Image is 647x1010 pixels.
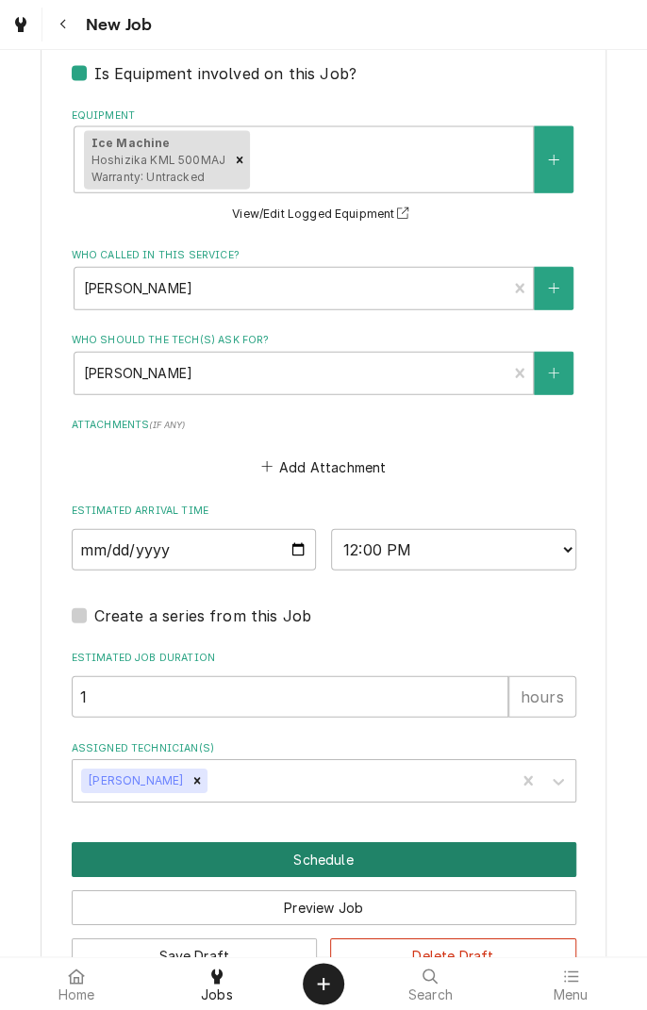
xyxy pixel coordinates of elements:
[72,877,576,925] div: Button Group Row
[72,418,576,480] div: Attachments
[331,529,576,571] select: Time Select
[72,108,576,225] div: Equipment
[72,418,576,433] label: Attachments
[229,131,250,190] div: Remove [object Object]
[508,676,576,718] div: hours
[72,248,576,309] div: Who called in this service?
[58,987,95,1002] span: Home
[187,769,207,793] div: Remove Longino Monroe
[72,651,576,718] div: Estimated Job Duration
[548,154,559,167] svg: Create New Equipment
[72,842,576,877] div: Button Group Row
[534,267,573,310] button: Create New Contact
[534,352,573,395] button: Create New Contact
[46,8,80,41] button: Navigate back
[94,62,357,85] label: Is Equipment involved on this Job?
[91,153,225,184] span: Hoshizika KML 500MAJ Warranty: Untracked
[72,741,576,803] div: Assigned Technician(s)
[72,925,576,973] div: Button Group Row
[72,651,576,666] label: Estimated Job Duration
[4,8,38,41] a: Go to Jobs
[72,529,317,571] input: Date
[361,961,500,1006] a: Search
[72,504,576,519] label: Estimated Arrival Time
[148,961,287,1006] a: Jobs
[72,938,318,973] button: Save Draft
[8,961,146,1006] a: Home
[201,987,233,1002] span: Jobs
[229,202,418,225] button: View/Edit Logged Equipment
[72,842,576,973] div: Button Group
[330,938,576,973] button: Delete Draft
[94,604,312,627] label: Create a series from this Job
[548,367,559,380] svg: Create New Contact
[72,333,576,348] label: Who should the tech(s) ask for?
[257,454,390,480] button: Add Attachment
[72,741,576,756] label: Assigned Technician(s)
[553,987,588,1002] span: Menu
[72,890,576,925] button: Preview Job
[72,108,576,124] label: Equipment
[534,126,573,193] button: Create New Equipment
[72,504,576,571] div: Estimated Arrival Time
[72,333,576,394] div: Who should the tech(s) ask for?
[72,248,576,263] label: Who called in this service?
[303,963,344,1004] button: Create Object
[80,12,152,38] span: New Job
[502,961,640,1006] a: Menu
[149,420,185,430] span: ( if any )
[91,136,171,150] strong: Ice Machine
[72,37,576,85] div: Equipment Expected
[72,842,576,877] button: Schedule
[81,769,187,793] div: [PERSON_NAME]
[408,987,453,1002] span: Search
[548,282,559,295] svg: Create New Contact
